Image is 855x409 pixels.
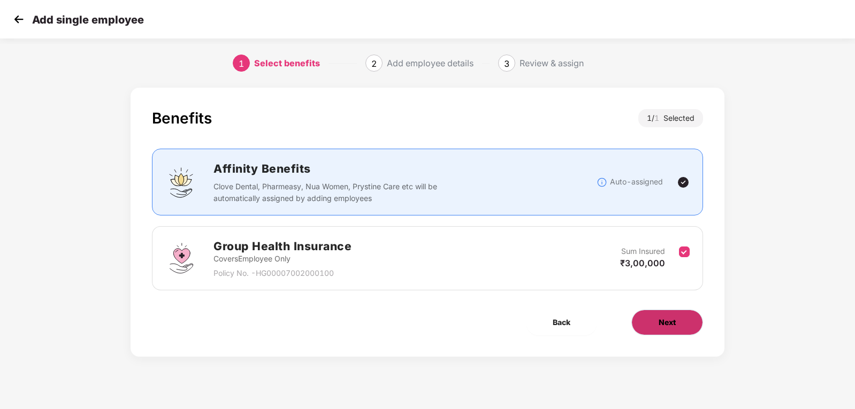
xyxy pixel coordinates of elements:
[371,58,377,69] span: 2
[621,245,665,257] p: Sum Insured
[659,317,676,328] span: Next
[213,237,352,255] h2: Group Health Insurance
[631,310,703,335] button: Next
[620,258,665,268] span: ₹3,00,000
[654,113,663,122] span: 1
[239,58,244,69] span: 1
[213,267,352,279] p: Policy No. - HG00007002000100
[520,55,584,72] div: Review & assign
[254,55,320,72] div: Select benefits
[638,109,703,127] div: 1 / Selected
[610,176,663,188] p: Auto-assigned
[152,109,212,127] div: Benefits
[213,160,597,178] h2: Affinity Benefits
[11,11,27,27] img: svg+xml;base64,PHN2ZyB4bWxucz0iaHR0cDovL3d3dy53My5vcmcvMjAwMC9zdmciIHdpZHRoPSIzMCIgaGVpZ2h0PSIzMC...
[597,177,607,188] img: svg+xml;base64,PHN2ZyBpZD0iSW5mb18tXzMyeDMyIiBkYXRhLW5hbWU9IkluZm8gLSAzMngzMiIgeG1sbnM9Imh0dHA6Ly...
[553,317,570,328] span: Back
[165,166,197,198] img: svg+xml;base64,PHN2ZyBpZD0iQWZmaW5pdHlfQmVuZWZpdHMiIGRhdGEtbmFtZT0iQWZmaW5pdHkgQmVuZWZpdHMiIHhtbG...
[526,310,597,335] button: Back
[504,58,509,69] span: 3
[165,242,197,274] img: svg+xml;base64,PHN2ZyBpZD0iR3JvdXBfSGVhbHRoX0luc3VyYW5jZSIgZGF0YS1uYW1lPSJHcm91cCBIZWFsdGggSW5zdX...
[213,253,352,265] p: Covers Employee Only
[387,55,474,72] div: Add employee details
[213,181,443,204] p: Clove Dental, Pharmeasy, Nua Women, Prystine Care etc will be automatically assigned by adding em...
[32,13,144,26] p: Add single employee
[677,176,690,189] img: svg+xml;base64,PHN2ZyBpZD0iVGljay0yNHgyNCIgeG1sbnM9Imh0dHA6Ly93d3cudzMub3JnLzIwMDAvc3ZnIiB3aWR0aD...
